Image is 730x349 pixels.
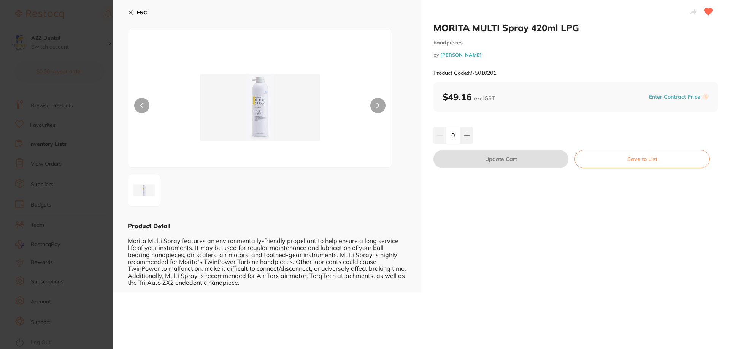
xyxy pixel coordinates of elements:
button: Save to List [574,150,710,168]
b: Product Detail [128,222,170,230]
img: MS5qcGc [181,47,339,167]
a: [PERSON_NAME] [440,52,482,58]
button: ESC [128,6,147,19]
div: Morita Multi Spray features an environmentally-friendly propellant to help ensure a long service ... [128,230,406,286]
label: i [703,94,709,100]
small: Product Code: M-5010201 [433,70,496,76]
span: excl. GST [474,95,495,102]
button: Enter Contract Price [647,93,703,101]
small: by [433,52,718,58]
b: $49.16 [443,91,495,103]
h2: MORITA MULTI Spray 420ml LPG [433,22,718,33]
img: MS5qcGc [130,177,158,204]
b: ESC [137,9,147,16]
small: handpieces [433,39,718,46]
button: Update Cart [433,150,568,168]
